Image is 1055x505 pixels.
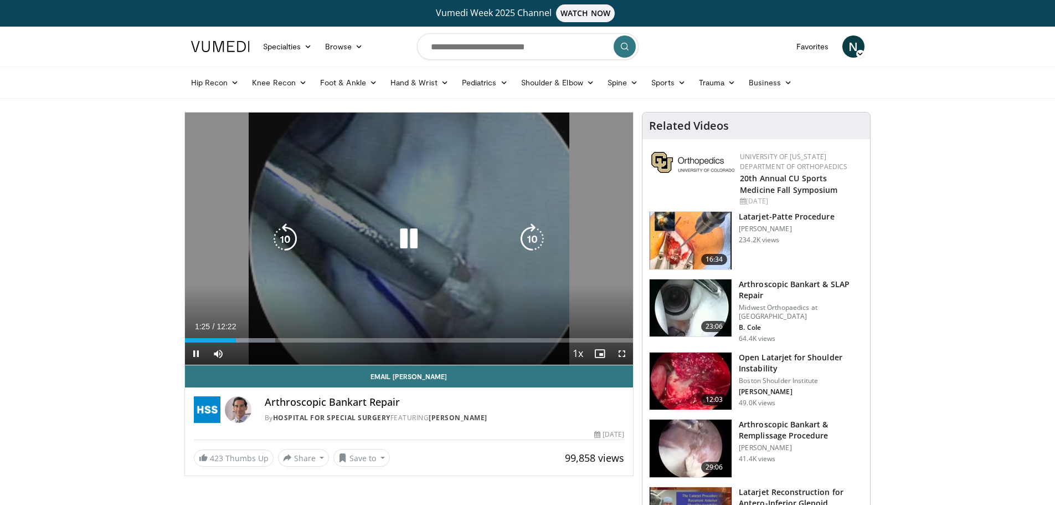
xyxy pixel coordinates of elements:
[207,343,229,365] button: Mute
[649,279,863,343] a: 23:06 Arthroscopic Bankart & SLAP Repair Midwest Orthopaedics at [GEOGRAPHIC_DATA] B. Cole 64.4K ...
[455,72,514,94] a: Pediatrics
[650,420,732,477] img: wolf_3.png.150x105_q85_crop-smart_upscale.jpg
[790,35,836,58] a: Favorites
[210,453,223,463] span: 423
[318,35,369,58] a: Browse
[273,413,390,422] a: Hospital for Special Surgery
[645,72,692,94] a: Sports
[185,338,634,343] div: Progress Bar
[739,236,779,244] p: 234.2K views
[194,396,220,423] img: Hospital for Special Surgery
[701,394,728,405] span: 12:03
[739,387,863,396] p: [PERSON_NAME]
[739,443,863,452] p: [PERSON_NAME]
[739,225,834,233] p: [PERSON_NAME]
[256,35,319,58] a: Specialties
[692,72,743,94] a: Trauma
[384,72,455,94] a: Hand & Wrist
[556,4,615,22] span: WATCH NOW
[739,303,863,321] p: Midwest Orthopaedics at [GEOGRAPHIC_DATA]
[649,352,863,411] a: 12:03 Open Latarjet for Shoulder Instability Boston Shoulder Institute [PERSON_NAME] 49.0K views
[195,322,210,331] span: 1:25
[185,113,634,365] video-js: Video Player
[739,455,775,463] p: 41.4K views
[225,396,251,423] img: Avatar
[739,334,775,343] p: 64.4K views
[567,343,589,365] button: Playback Rate
[601,72,645,94] a: Spine
[650,279,732,337] img: cole_0_3.png.150x105_q85_crop-smart_upscale.jpg
[265,396,625,409] h4: Arthroscopic Bankart Repair
[429,413,487,422] a: [PERSON_NAME]
[611,343,633,365] button: Fullscreen
[185,365,634,387] a: Email [PERSON_NAME]
[842,35,864,58] a: N
[333,449,390,467] button: Save to
[740,196,861,206] div: [DATE]
[739,419,863,441] h3: Arthroscopic Bankart & Remplissage Procedure
[194,450,274,467] a: 423 Thumbs Up
[278,449,330,467] button: Share
[739,211,834,222] h3: Latarjet-Patte Procedure
[245,72,313,94] a: Knee Recon
[589,343,611,365] button: Enable picture-in-picture mode
[649,419,863,478] a: 29:06 Arthroscopic Bankart & Remplissage Procedure [PERSON_NAME] 41.4K views
[649,119,729,132] h4: Related Videos
[701,254,728,265] span: 16:34
[701,462,728,473] span: 29:06
[565,451,624,465] span: 99,858 views
[739,279,863,301] h3: Arthroscopic Bankart & SLAP Repair
[185,343,207,365] button: Pause
[701,321,728,332] span: 23:06
[514,72,601,94] a: Shoulder & Elbow
[742,72,799,94] a: Business
[213,322,215,331] span: /
[217,322,236,331] span: 12:22
[265,413,625,423] div: By FEATURING
[651,152,734,173] img: 355603a8-37da-49b6-856f-e00d7e9307d3.png.150x105_q85_autocrop_double_scale_upscale_version-0.2.png
[739,376,863,385] p: Boston Shoulder Institute
[313,72,384,94] a: Foot & Ankle
[184,72,246,94] a: Hip Recon
[739,352,863,374] h3: Open Latarjet for Shoulder Instability
[739,323,863,332] p: B. Cole
[650,212,732,269] img: 617583_3.png.150x105_q85_crop-smart_upscale.jpg
[650,353,732,410] img: 944938_3.png.150x105_q85_crop-smart_upscale.jpg
[417,33,639,60] input: Search topics, interventions
[649,211,863,270] a: 16:34 Latarjet-Patte Procedure [PERSON_NAME] 234.2K views
[594,430,624,440] div: [DATE]
[740,152,847,171] a: University of [US_STATE] Department of Orthopaedics
[193,4,863,22] a: Vumedi Week 2025 ChannelWATCH NOW
[739,399,775,407] p: 49.0K views
[740,173,837,195] a: 20th Annual CU Sports Medicine Fall Symposium
[191,41,250,52] img: VuMedi Logo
